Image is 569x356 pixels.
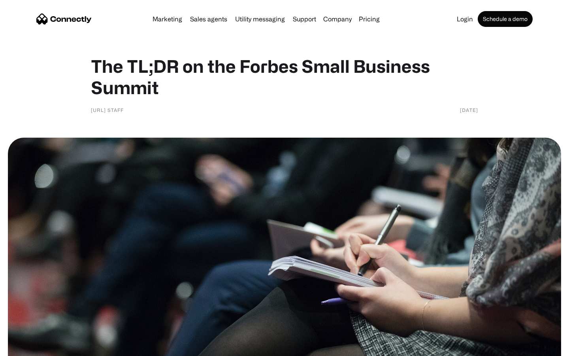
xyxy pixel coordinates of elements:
[149,16,185,22] a: Marketing
[91,55,478,98] h1: The TL;DR on the Forbes Small Business Summit
[323,13,352,25] div: Company
[356,16,383,22] a: Pricing
[8,342,47,353] aside: Language selected: English
[478,11,533,27] a: Schedule a demo
[187,16,230,22] a: Sales agents
[460,106,478,114] div: [DATE]
[91,106,124,114] div: [URL] Staff
[16,342,47,353] ul: Language list
[232,16,288,22] a: Utility messaging
[290,16,319,22] a: Support
[454,16,476,22] a: Login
